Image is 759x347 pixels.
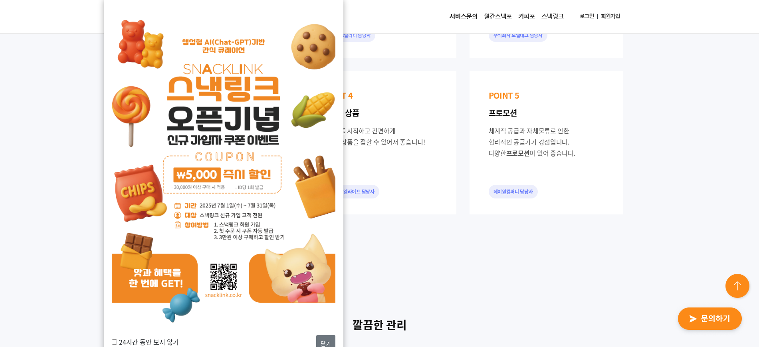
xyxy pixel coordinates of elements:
[322,90,437,101] p: POINT 4
[481,9,515,25] a: 월간스낵포
[515,9,538,25] a: 커피포
[489,28,547,42] div: 주식회사 모빌테크 담당자
[73,266,83,272] span: 대화
[538,9,567,25] a: 스낵링크
[322,28,376,42] div: 카카오모빌리티 담당자
[112,9,335,325] img: 스낵포 팝업 이미지
[506,148,530,158] span: 프로모션
[489,125,604,159] div: 체계적 공급과 자체물류로 인한 합리적인 공급가가 강점입니다. 다양한 이 있어 좋습니다.
[123,265,133,272] span: 설정
[489,185,538,198] div: 데이원컴퍼니 담당자
[577,9,597,24] a: 로그인
[112,337,179,347] label: 24시간 동안 보지 않기
[598,9,623,24] a: 회원가입
[2,253,53,273] a: 홈
[489,90,604,101] p: POINT 5
[103,253,153,273] a: 설정
[322,125,437,147] div: 스낵포를 시작하고 간편하게 을 접할 수 있어서 좋습니다!
[112,339,117,345] input: 24시간 동안 보지 않기
[489,107,604,119] p: 프로모션
[724,272,753,301] img: floating-button
[53,253,103,273] a: 대화
[322,107,437,119] p: 다양한 상품
[322,185,379,198] div: (주)지앤엠라이프 담당자
[446,9,481,25] a: 서비스문의
[25,265,30,272] span: 홈
[130,317,629,333] p: 깔끔한 관리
